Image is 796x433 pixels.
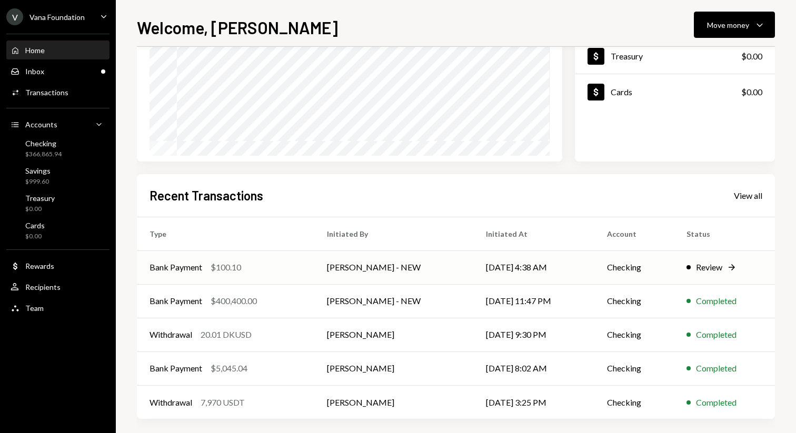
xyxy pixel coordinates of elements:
div: Completed [696,328,737,341]
div: Completed [696,396,737,409]
a: Checking$366,865.94 [6,136,110,161]
a: Treasury$0.00 [6,190,110,216]
div: View all [734,190,762,201]
div: Inbox [25,67,44,76]
div: $0.00 [25,205,55,214]
td: [DATE] 8:02 AM [473,351,594,385]
a: View all [734,189,762,201]
div: Accounts [25,120,57,129]
th: Status [674,217,775,250]
h1: Welcome, [PERSON_NAME] [137,17,338,38]
a: Recipients [6,277,110,296]
th: Initiated At [473,217,594,250]
div: Checking [25,139,62,148]
td: [PERSON_NAME] [314,318,473,351]
div: Move money [707,19,749,31]
div: Treasury [611,51,643,61]
th: Type [137,217,314,250]
td: [PERSON_NAME] - NEW [314,284,473,318]
td: Checking [594,284,674,318]
div: $100.10 [211,261,241,274]
div: 7,970 USDT [201,396,245,409]
h2: Recent Transactions [150,187,263,204]
td: [DATE] 11:47 PM [473,284,594,318]
div: $366,865.94 [25,150,62,159]
a: Treasury$0.00 [575,38,775,74]
a: Inbox [6,62,110,80]
td: [PERSON_NAME] - NEW [314,250,473,284]
div: Bank Payment [150,261,202,274]
div: Vana Foundation [29,13,85,22]
a: Cards$0.00 [575,74,775,109]
div: Cards [611,87,632,97]
div: V [6,8,23,25]
th: Initiated By [314,217,473,250]
div: $5,045.04 [211,362,247,375]
div: Recipients [25,283,61,291]
td: Checking [594,250,674,284]
div: 20.01 DKUSD [201,328,252,341]
div: Home [25,46,45,55]
th: Account [594,217,674,250]
div: $999.60 [25,177,51,186]
div: Rewards [25,261,54,270]
div: Transactions [25,88,68,97]
div: $0.00 [741,86,762,98]
a: Cards$0.00 [6,218,110,243]
td: [PERSON_NAME] [314,385,473,419]
div: Team [25,304,44,313]
a: Accounts [6,115,110,134]
td: [DATE] 4:38 AM [473,250,594,284]
div: Bank Payment [150,362,202,375]
td: Checking [594,318,674,351]
div: Completed [696,295,737,307]
div: $400,400.00 [211,295,257,307]
td: Checking [594,351,674,385]
div: Review [696,261,722,274]
a: Home [6,41,110,59]
a: Transactions [6,83,110,102]
a: Savings$999.60 [6,163,110,188]
div: Treasury [25,194,55,203]
td: [DATE] 9:30 PM [473,318,594,351]
a: Team [6,298,110,317]
td: [PERSON_NAME] [314,351,473,385]
div: Savings [25,166,51,175]
div: Cards [25,221,45,230]
button: Move money [694,12,775,38]
div: Withdrawal [150,328,192,341]
div: $0.00 [741,50,762,63]
td: [DATE] 3:25 PM [473,385,594,419]
a: Rewards [6,256,110,275]
div: Bank Payment [150,295,202,307]
td: Checking [594,385,674,419]
div: $0.00 [25,232,45,241]
div: Completed [696,362,737,375]
div: Withdrawal [150,396,192,409]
